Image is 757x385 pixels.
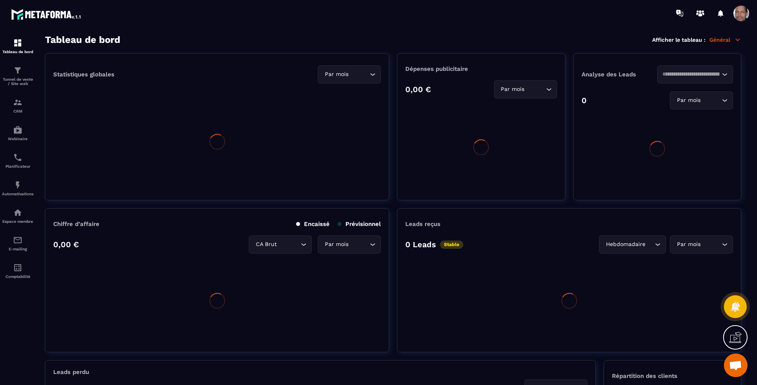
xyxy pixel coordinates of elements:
[405,65,557,72] p: Dépenses publicitaire
[2,50,34,54] p: Tableau de bord
[318,235,381,254] div: Search for option
[13,208,22,217] img: automations
[350,240,368,249] input: Search for option
[13,263,22,272] img: accountant
[45,34,120,45] h3: Tableau de bord
[2,247,34,251] p: E-mailing
[702,96,720,105] input: Search for option
[278,240,299,249] input: Search for option
[2,109,34,113] p: CRM
[604,240,647,249] span: Hebdomadaire
[612,372,733,379] p: Répartition des clients
[440,241,463,249] p: Stable
[582,71,657,78] p: Analyse des Leads
[405,220,440,228] p: Leads reçus
[337,220,381,228] p: Prévisionnel
[53,71,114,78] p: Statistiques globales
[323,240,350,249] span: Par mois
[2,219,34,224] p: Espace membre
[13,153,22,162] img: scheduler
[2,60,34,92] a: formationformationTunnel de vente / Site web
[526,85,544,94] input: Search for option
[724,354,748,377] a: Ouvrir le chat
[53,368,89,376] p: Leads perdu
[2,174,34,202] a: automationsautomationsAutomatisations
[494,80,557,98] div: Search for option
[13,38,22,48] img: formation
[675,96,702,105] span: Par mois
[709,36,741,43] p: Général
[2,257,34,285] a: accountantaccountantComptabilité
[323,70,350,79] span: Par mois
[499,85,526,94] span: Par mois
[2,77,34,86] p: Tunnel de vente / Site web
[350,70,368,79] input: Search for option
[647,240,653,249] input: Search for option
[296,220,330,228] p: Encaissé
[2,274,34,279] p: Comptabilité
[657,65,733,83] div: Search for option
[53,220,99,228] p: Chiffre d’affaire
[652,37,705,43] p: Afficher le tableau :
[2,32,34,60] a: formationformationTableau de bord
[670,91,733,109] div: Search for option
[405,240,436,249] p: 0 Leads
[675,240,702,249] span: Par mois
[13,125,22,135] img: automations
[2,192,34,196] p: Automatisations
[2,230,34,257] a: emailemailE-mailing
[662,70,720,79] input: Search for option
[13,66,22,75] img: formation
[2,137,34,141] p: Webinaire
[53,240,79,249] p: 0,00 €
[254,240,278,249] span: CA Brut
[702,240,720,249] input: Search for option
[249,235,312,254] div: Search for option
[2,92,34,119] a: formationformationCRM
[13,180,22,190] img: automations
[13,98,22,107] img: formation
[2,119,34,147] a: automationsautomationsWebinaire
[582,96,587,105] p: 0
[13,235,22,245] img: email
[599,235,666,254] div: Search for option
[2,147,34,174] a: schedulerschedulerPlanificateur
[670,235,733,254] div: Search for option
[11,7,82,21] img: logo
[318,65,381,83] div: Search for option
[405,85,431,94] p: 0,00 €
[2,202,34,230] a: automationsautomationsEspace membre
[2,164,34,168] p: Planificateur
